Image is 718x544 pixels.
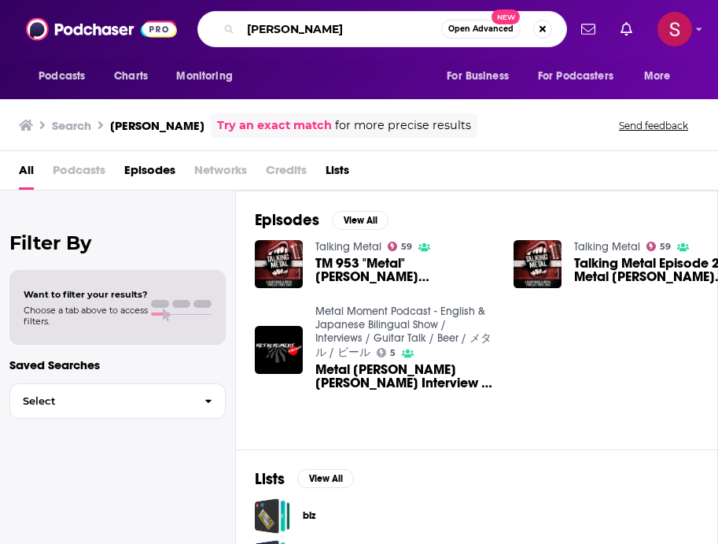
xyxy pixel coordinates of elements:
a: All [19,157,34,190]
h2: Episodes [255,210,319,230]
span: Networks [194,157,247,190]
span: More [644,65,671,87]
a: Metal Moment Podcast - English & Japanese Bilingual Show / Interviews / Guitar Talk / Beer / メタル ... [315,305,492,359]
p: Saved Searches [9,357,226,372]
span: Want to filter your results? [24,289,148,300]
span: 59 [660,243,671,250]
button: Show profile menu [657,12,692,46]
span: Charts [114,65,148,87]
h2: Filter By [9,231,226,254]
span: Credits [266,157,307,190]
img: Metal Mike Chlasciak Halford Interview – Metal Moment Podcast 041 [255,326,303,374]
span: Metal [PERSON_NAME] [PERSON_NAME] Interview – Metal Moment Podcast 041 [315,363,495,390]
img: Talking Metal Episode 255 Metal Mike Chlasciak Special [514,240,562,288]
a: 5 [377,348,396,357]
div: Search podcasts, credits, & more... [197,11,567,47]
img: TM 953 "Metal" Mike Chlasciak (Halford and Bach) [255,240,303,288]
input: Search podcasts, credits, & more... [241,17,441,42]
button: open menu [633,61,690,91]
a: 59 [388,242,413,251]
img: User Profile [657,12,692,46]
span: For Business [447,65,509,87]
a: biz [303,507,315,524]
span: 5 [390,350,396,357]
span: Podcasts [39,65,85,87]
span: TM 953 "Metal" [PERSON_NAME] ([PERSON_NAME] and [PERSON_NAME]) [315,257,495,283]
a: Charts [104,61,157,91]
button: open menu [28,61,105,91]
a: biz [255,498,290,534]
a: Show notifications dropdown [614,16,639,43]
h3: Search [52,118,91,133]
button: Open AdvancedNew [441,20,521,39]
button: Send feedback [614,119,693,132]
a: ListsView All [255,469,354,489]
button: View All [332,211,388,230]
button: open menu [528,61,636,91]
button: open menu [165,61,252,91]
h2: Lists [255,469,285,489]
a: Metal Mike Chlasciak Halford Interview – Metal Moment Podcast 041 [315,363,495,390]
a: Talking Metal [315,240,381,253]
span: New [492,9,520,24]
span: Logged in as stephanie85546 [657,12,692,46]
span: for more precise results [335,117,471,135]
a: 59 [646,242,672,251]
span: Podcasts [53,157,105,190]
button: Select [9,383,226,419]
span: 59 [401,243,412,250]
span: Select [10,396,192,406]
a: Episodes [124,157,175,190]
span: For Podcasters [538,65,613,87]
span: Choose a tab above to access filters. [24,305,148,327]
img: Podchaser - Follow, Share and Rate Podcasts [26,14,177,44]
a: Talking Metal [574,240,640,253]
a: Lists [326,157,349,190]
a: Show notifications dropdown [575,16,602,43]
a: TM 953 "Metal" Mike Chlasciak (Halford and Bach) [315,257,495,283]
a: Try an exact match [217,117,332,135]
a: EpisodesView All [255,210,388,230]
button: View All [297,469,354,488]
h3: [PERSON_NAME] [110,118,204,133]
span: Monitoring [176,65,232,87]
span: Open Advanced [448,25,514,33]
button: open menu [436,61,528,91]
